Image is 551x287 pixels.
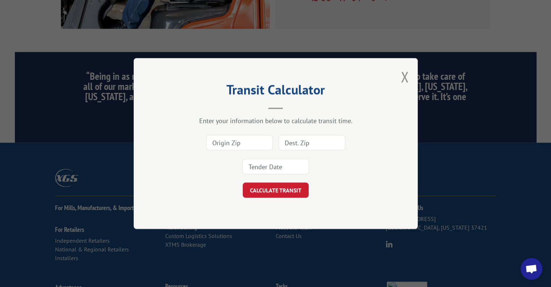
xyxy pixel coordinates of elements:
input: Dest. Zip [279,135,345,150]
div: Open chat [521,258,542,280]
h2: Transit Calculator [170,85,381,98]
input: Tender Date [242,159,309,174]
button: Close modal [401,67,409,86]
input: Origin Zip [206,135,273,150]
div: Enter your information below to calculate transit time. [170,116,381,125]
button: CALCULATE TRANSIT [243,183,309,198]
